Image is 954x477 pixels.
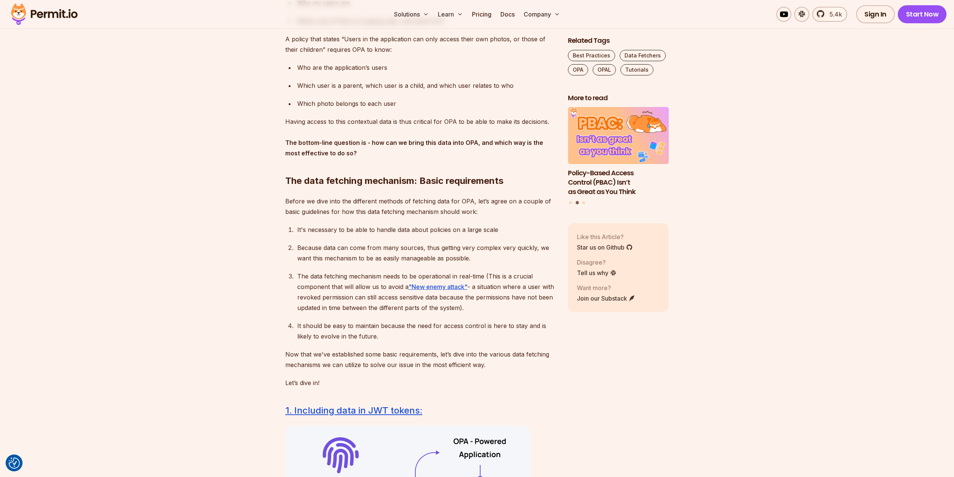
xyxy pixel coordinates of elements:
[593,64,616,75] a: OPAL
[9,457,20,469] button: Consent Preferences
[577,232,633,241] p: Like this Article?
[620,64,653,75] a: Tutorials
[285,405,422,416] a: 1. Including data in JWT tokens:
[285,145,556,187] h2: The data fetching mechanism: Basic requirements
[285,116,556,158] p: Having access to this contextual data is thus critical for OPA to be able to make its decisions.
[469,7,494,22] a: Pricing
[521,7,563,22] button: Company
[285,139,543,157] strong: The bottom-line question is - how can we bring this data into OPA, and which way is the most effe...
[285,34,556,55] p: A policy that states “Users in the application can only access their own photos, or those of thei...
[856,5,895,23] a: Sign In
[577,243,633,252] a: Star us on Github
[409,283,467,290] a: "New enemy attack"
[568,93,669,103] h2: More to read
[285,196,556,217] p: Before we dive into the different methods of fetching data for OPA, let’s agree on a couple of ba...
[582,201,585,204] button: Go to slide 3
[577,294,635,303] a: Join our Substack
[568,36,669,45] h2: Related Tags
[577,258,617,267] p: Disagree?
[568,107,669,164] img: Policy-Based Access Control (PBAC) Isn’t as Great as You Think
[297,271,556,313] p: The data fetching mechanism needs to be operational in real-time (This is a crucial component tha...
[297,80,556,91] p: Which user is a parent, which user is a child, and which user relates to who
[297,98,556,109] p: Which photo belongs to each user
[435,7,466,22] button: Learn
[568,50,615,61] a: Best Practices
[620,50,666,61] a: Data Fetchers
[825,10,842,19] span: 5.4k
[297,224,556,235] p: It's necessary to be able to handle data about policies on a large scale
[297,62,556,73] p: Who are the application’s users
[898,5,947,23] a: Start Now
[391,7,432,22] button: Solutions
[577,283,635,292] p: Want more?
[575,201,579,205] button: Go to slide 2
[285,378,556,388] p: Let’s dive in!
[297,321,556,342] p: It should be easy to maintain because the need for access control is here to stay and is likely t...
[569,201,572,204] button: Go to slide 1
[497,7,518,22] a: Docs
[9,457,20,469] img: Revisit consent button
[577,268,617,277] a: Tell us why
[568,107,669,206] div: Posts
[568,107,669,197] a: Policy-Based Access Control (PBAC) Isn’t as Great as You ThinkPolicy-Based Access Control (PBAC) ...
[568,107,669,197] li: 2 of 3
[285,349,556,370] p: Now that we've established some basic requirements, let’s dive into the various data fetching mec...
[568,169,669,196] h3: Policy-Based Access Control (PBAC) Isn’t as Great as You Think
[7,2,81,27] img: Permit logo
[297,242,556,263] p: Because data can come from many sources, thus getting very complex very quickly, we want this mec...
[812,7,847,22] a: 5.4k
[568,64,588,75] a: OPA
